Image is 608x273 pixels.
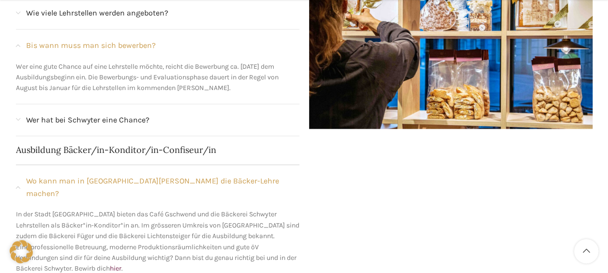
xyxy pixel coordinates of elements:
span: Wie viele Lehrstellen werden angeboten? [26,7,168,19]
span: Wer hat bei Schwyter eine Chance? [26,114,149,126]
a: Scroll to top button [574,239,598,263]
h4: Ausbildung Bäcker/in-Konditor/in-Confiseur/in [16,146,299,154]
a: hier [110,264,121,273]
span: Wo kann man in [GEOGRAPHIC_DATA][PERSON_NAME] die Bäcker-Lehre machen? [26,175,299,199]
p: Wer eine gute Chance auf eine Lehrstelle möchte, reicht die Bewerbung ca. [DATE] dem Ausbildungsb... [16,61,299,94]
span: Bis wann muss man sich bewerben? [26,39,156,52]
